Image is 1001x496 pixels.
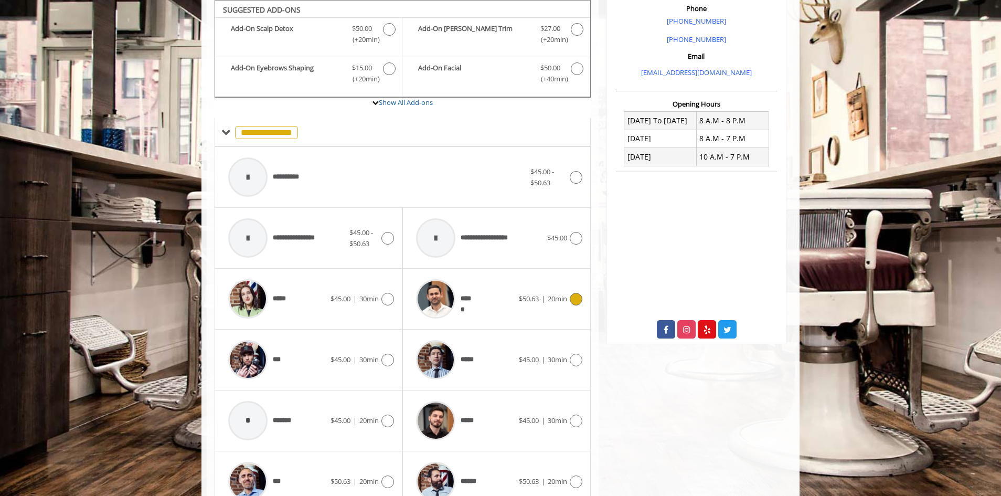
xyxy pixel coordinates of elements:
span: $45.00 [331,416,350,425]
span: 20min [548,477,567,486]
span: $50.63 [519,294,539,303]
h3: Phone [619,5,774,12]
span: 30min [548,355,567,364]
span: $45.00 [331,294,350,303]
span: | [353,477,357,486]
span: 20min [359,416,379,425]
td: 8 A.M - 8 P.M [696,112,769,130]
span: | [541,416,545,425]
span: | [353,355,357,364]
span: 30min [359,355,379,364]
label: Add-On Beard Trim [408,23,584,48]
span: $45.00 [331,355,350,364]
h3: Opening Hours [616,100,777,108]
span: $15.00 [352,62,372,73]
span: (+20min ) [535,34,566,45]
span: | [353,416,357,425]
span: $50.00 [540,62,560,73]
span: 20min [548,294,567,303]
b: Add-On Eyebrows Shaping [231,62,342,85]
span: | [541,477,545,486]
span: (+20min ) [347,73,378,85]
td: 10 A.M - 7 P.M [696,148,769,166]
span: $50.63 [331,477,350,486]
a: [PHONE_NUMBER] [667,35,726,44]
span: $45.00 - $50.63 [349,228,373,248]
span: (+20min ) [347,34,378,45]
a: Show All Add-ons [379,98,433,107]
span: | [541,355,545,364]
span: $27.00 [540,23,560,34]
span: 30min [548,416,567,425]
span: $45.00 [519,355,539,364]
span: $45.00 - $50.63 [530,167,554,187]
span: $50.63 [519,477,539,486]
span: | [353,294,357,303]
label: Add-On Facial [408,62,584,87]
span: (+40min ) [535,73,566,85]
td: [DATE] [624,130,697,147]
b: SUGGESTED ADD-ONS [223,5,301,15]
span: 30min [359,294,379,303]
span: $45.00 [547,233,567,242]
a: [EMAIL_ADDRESS][DOMAIN_NAME] [641,68,752,77]
td: [DATE] [624,148,697,166]
h3: Email [619,52,774,60]
label: Add-On Eyebrows Shaping [220,62,397,87]
b: Add-On Facial [418,62,529,85]
span: 20min [359,477,379,486]
span: | [541,294,545,303]
a: [PHONE_NUMBER] [667,16,726,26]
span: $50.00 [352,23,372,34]
b: Add-On Scalp Detox [231,23,342,45]
span: $45.00 [519,416,539,425]
b: Add-On [PERSON_NAME] Trim [418,23,529,45]
td: [DATE] To [DATE] [624,112,697,130]
td: 8 A.M - 7 P.M [696,130,769,147]
label: Add-On Scalp Detox [220,23,397,48]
